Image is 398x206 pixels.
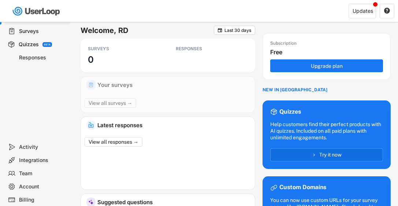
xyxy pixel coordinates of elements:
div: Account [19,183,67,190]
div: Suggested questions [97,199,249,205]
div: Team [19,170,67,177]
div: Activity [19,144,67,151]
img: IncomingMajor.svg [88,122,94,128]
div: Quizzes [279,108,301,116]
button: Upgrade plan [270,59,383,72]
div: Integrations [19,157,67,164]
button:  [217,27,223,33]
div: Subscription [270,41,297,47]
div: Responses [19,54,67,61]
span: Try it now [319,152,342,157]
div: Updates [353,8,373,14]
div: Quizzes [19,41,39,48]
div: Custom Domains [279,184,326,191]
h6: Welcome, RD [81,26,214,35]
button:  [384,8,390,14]
div: Last 30 days [224,28,251,33]
div: BETA [44,43,51,46]
button: View all responses → [85,137,142,147]
img: userloop-logo-01.svg [11,4,63,19]
div: RESPONSES [176,46,242,52]
div: Surveys [19,28,67,35]
div: Billing [19,196,67,203]
div: Your surveys [97,82,249,88]
div: NEW IN [GEOGRAPHIC_DATA] [263,87,327,93]
button: View all surveys → [85,98,136,108]
text:  [384,7,390,14]
h3: 0 [88,54,94,65]
text:  [218,27,222,33]
button: Try it now [270,148,383,161]
div: Help customers find their perfect products with AI quizzes. Included on all paid plans with unlim... [270,121,383,141]
img: MagicMajor%20%28Purple%29.svg [88,199,94,205]
div: SURVEYS [88,46,154,52]
div: Free [270,48,387,56]
div: Latest responses [97,122,249,128]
